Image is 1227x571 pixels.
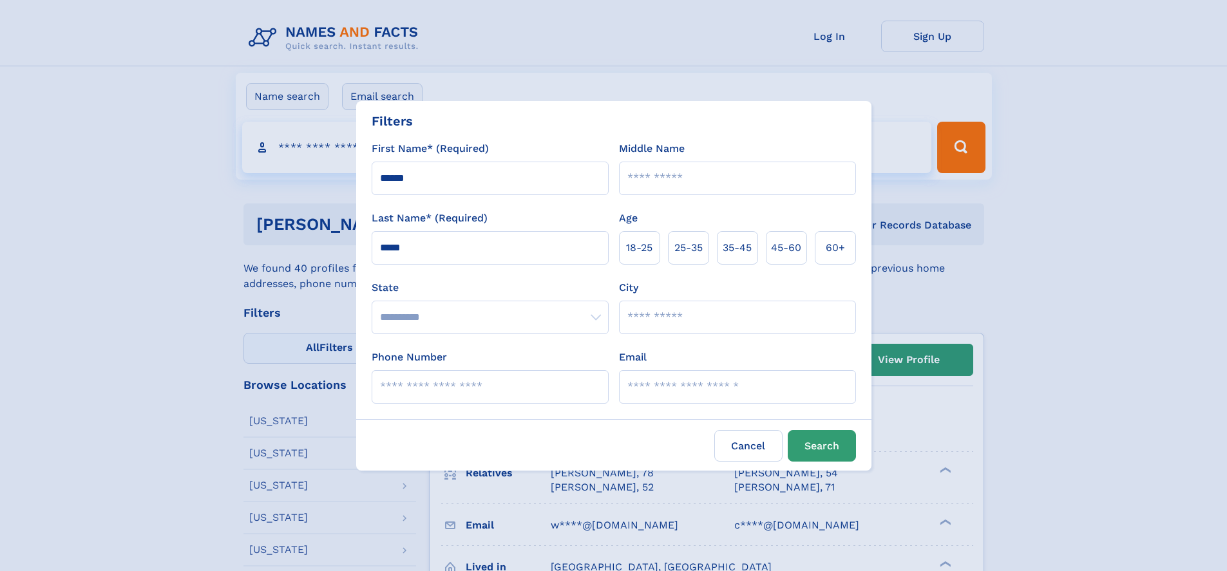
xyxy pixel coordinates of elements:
span: 18‑25 [626,240,652,256]
button: Search [788,430,856,462]
span: 60+ [826,240,845,256]
label: City [619,280,638,295]
span: 45‑60 [771,240,801,256]
label: Cancel [714,430,783,462]
label: Phone Number [372,350,447,365]
label: Email [619,350,647,365]
div: Filters [372,111,413,131]
label: Age [619,211,638,226]
label: State [372,280,609,295]
label: Middle Name [619,141,685,156]
span: 35‑45 [723,240,752,256]
label: First Name* (Required) [372,141,489,156]
span: 25‑35 [674,240,703,256]
label: Last Name* (Required) [372,211,488,226]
